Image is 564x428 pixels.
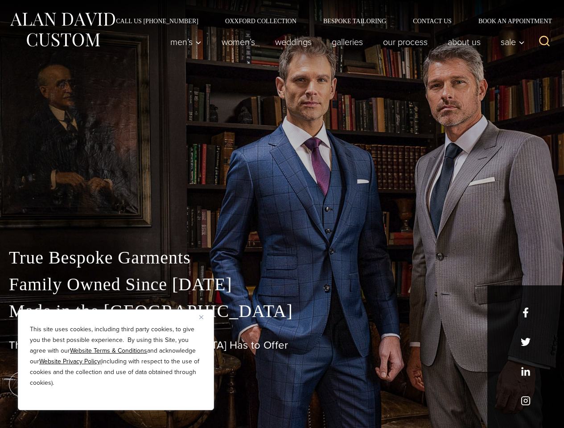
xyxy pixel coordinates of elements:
p: True Bespoke Garments Family Owned Since [DATE] Made in the [GEOGRAPHIC_DATA] [9,244,555,325]
span: Men’s [170,37,202,46]
img: Close [199,315,203,319]
img: Alan David Custom [9,10,116,49]
a: Oxxford Collection [212,18,310,24]
a: Galleries [322,33,373,51]
span: Sale [501,37,525,46]
a: Call Us [PHONE_NUMBER] [103,18,212,24]
button: Close [199,312,210,322]
a: Women’s [212,33,265,51]
a: About Us [438,33,491,51]
nav: Secondary Navigation [103,18,555,24]
a: weddings [265,33,322,51]
a: book an appointment [9,372,134,397]
a: Bespoke Tailoring [310,18,399,24]
a: Contact Us [399,18,465,24]
a: Book an Appointment [465,18,555,24]
a: Our Process [373,33,438,51]
h1: The Best Custom Suits [GEOGRAPHIC_DATA] Has to Offer [9,339,555,352]
nav: Primary Navigation [161,33,530,51]
a: Website Terms & Conditions [70,346,147,355]
a: Website Privacy Policy [39,357,100,366]
p: This site uses cookies, including third party cookies, to give you the best possible experience. ... [30,324,202,388]
button: View Search Form [534,31,555,53]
